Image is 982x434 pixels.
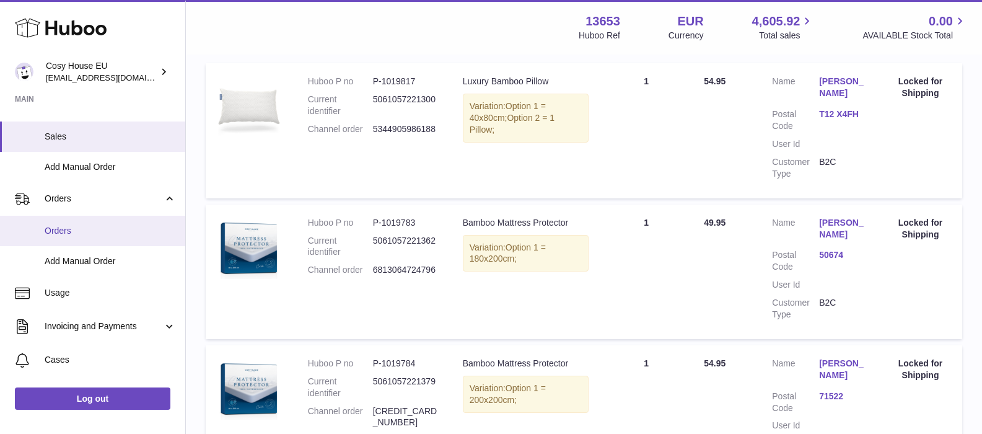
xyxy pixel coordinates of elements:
dd: 5344905986188 [373,123,438,135]
div: Huboo Ref [579,30,620,42]
dt: Postal Code [772,108,819,132]
dd: B2C [819,156,866,180]
dt: Postal Code [772,249,819,273]
span: Option 1 = 200x200cm; [470,383,546,405]
span: Option 1 = 180x200cm; [470,242,546,264]
span: AVAILABLE Stock Total [862,30,967,42]
div: Currency [669,30,704,42]
span: Option 2 = 1 Pillow; [470,113,555,135]
dd: P-1019817 [373,76,438,87]
span: Orders [45,225,176,237]
td: 1 [601,63,691,198]
div: Locked for Shipping [891,358,950,381]
dt: Huboo P no [308,358,373,370]
dt: Huboo P no [308,76,373,87]
div: Bamboo Mattress Protector [463,358,589,370]
a: 0.00 AVAILABLE Stock Total [862,13,967,42]
dt: Name [772,358,819,384]
span: 4,605.92 [752,13,800,30]
dt: Current identifier [308,376,373,399]
dd: B2C [819,297,866,321]
dt: Name [772,76,819,102]
span: Usage [45,287,176,299]
dd: P-1019783 [373,217,438,229]
dt: Current identifier [308,235,373,259]
img: P-B-L_Hero.jpg [218,76,280,138]
a: Log out [15,387,170,410]
dt: Postal Code [772,391,819,414]
span: [EMAIL_ADDRESS][DOMAIN_NAME] [46,73,182,82]
dt: Customer Type [772,156,819,180]
span: Orders [45,193,163,205]
span: 54.95 [704,358,726,368]
dd: P-1019784 [373,358,438,370]
span: 49.95 [704,218,726,228]
a: [PERSON_NAME] [819,358,866,381]
strong: 13653 [585,13,620,30]
strong: EUR [677,13,703,30]
span: Invoicing and Payments [45,321,163,332]
span: 54.95 [704,76,726,86]
a: 4,605.92 Total sales [752,13,815,42]
div: Variation: [463,235,589,272]
dt: Channel order [308,123,373,135]
span: Sales [45,131,176,143]
span: Total sales [759,30,814,42]
span: Cases [45,354,176,366]
a: [PERSON_NAME] [819,76,866,99]
dt: Name [772,217,819,244]
span: Add Manual Order [45,161,176,173]
img: supplychain@cosyhouse.de [15,63,33,81]
a: 71522 [819,391,866,402]
div: Locked for Shipping [891,76,950,99]
div: Variation: [463,94,589,143]
span: Add Manual Order [45,255,176,267]
img: CH-EU_MP_90x200cm_IE.jpg [218,358,280,420]
dt: Customer Type [772,297,819,321]
dd: [CREDIT_CARD_NUMBER] [373,405,438,429]
dt: Channel order [308,405,373,429]
dt: User Id [772,420,819,432]
div: Locked for Shipping [891,217,950,241]
img: CH-EU_MP_90x200cm_IE.jpg [218,217,280,279]
dd: 5061057221379 [373,376,438,399]
a: T12 X4FH [819,108,866,120]
dd: 6813064724796 [373,264,438,276]
dt: User Id [772,279,819,291]
div: Bamboo Mattress Protector [463,217,589,229]
div: Variation: [463,376,589,413]
a: [PERSON_NAME] [819,217,866,241]
a: 50674 [819,249,866,261]
div: Cosy House EU [46,60,157,84]
span: 0.00 [929,13,953,30]
div: Luxury Bamboo Pillow [463,76,589,87]
dt: Channel order [308,264,373,276]
dd: 5061057221362 [373,235,438,259]
dt: Current identifier [308,94,373,117]
span: Option 1 = 40x80cm; [470,101,546,123]
dt: Huboo P no [308,217,373,229]
dt: User Id [772,138,819,150]
td: 1 [601,205,691,339]
dd: 5061057221300 [373,94,438,117]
